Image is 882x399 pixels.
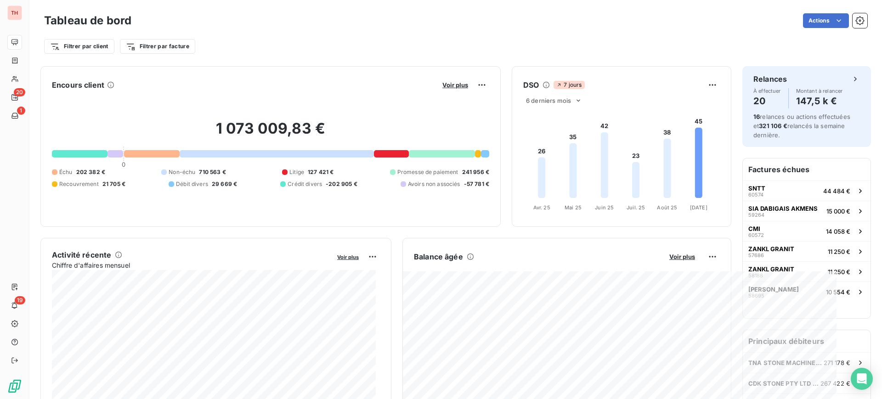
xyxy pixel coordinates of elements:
[753,113,760,120] span: 16
[554,81,584,89] span: 7 jours
[826,288,850,296] span: 10 554 €
[743,221,871,241] button: CMI6057214 058 €
[288,180,322,188] span: Crédit divers
[59,168,73,176] span: Échu
[796,94,843,108] h4: 147,5 k €
[14,88,25,96] span: 20
[851,368,873,390] div: Open Intercom Messenger
[657,204,677,211] tspan: Août 25
[748,192,763,197] span: 60574
[753,73,787,84] h6: Relances
[120,39,195,54] button: Filtrer par facture
[753,94,781,108] h4: 20
[102,180,125,188] span: 21 705 €
[823,187,850,195] span: 44 484 €
[523,79,539,90] h6: DSO
[52,260,331,270] span: Chiffre d'affaires mensuel
[52,249,111,260] h6: Activité récente
[669,253,695,260] span: Voir plus
[337,254,359,260] span: Voir plus
[440,81,471,89] button: Voir plus
[828,248,850,255] span: 11 250 €
[748,185,765,192] span: SNTT
[52,119,489,147] h2: 1 073 009,83 €
[442,81,468,89] span: Voir plus
[7,6,22,20] div: TH
[826,208,850,215] span: 15 000 €
[533,204,550,211] tspan: Avr. 25
[462,168,489,176] span: 241 956 €
[743,201,871,221] button: SIA DABIGAIS AKMENS5926415 000 €
[667,253,698,261] button: Voir plus
[289,168,304,176] span: Litige
[748,205,818,212] span: SIA DABIGAIS AKMENS
[826,228,850,235] span: 14 058 €
[743,158,871,180] h6: Factures échues
[397,168,458,176] span: Promesse de paiement
[743,180,871,201] button: SNTT6057444 484 €
[44,39,114,54] button: Filtrer par client
[753,113,850,139] span: relances ou actions effectuées et relancés la semaine dernière.
[308,168,334,176] span: 127 421 €
[408,180,460,188] span: Avoirs non associés
[824,359,850,366] span: 271 178 €
[59,180,99,188] span: Recouvrement
[565,204,582,211] tspan: Mai 25
[753,88,781,94] span: À effectuer
[690,204,707,211] tspan: [DATE]
[464,180,489,188] span: -57 781 €
[748,265,794,273] span: ZANKL GRANIT
[122,161,125,168] span: 0
[15,296,25,304] span: 19
[828,268,850,275] span: 11 250 €
[526,97,571,104] span: 6 derniers mois
[52,79,104,90] h6: Encours client
[76,168,105,176] span: 202 382 €
[414,251,463,262] h6: Balance âgée
[169,168,195,176] span: Non-échu
[748,225,760,232] span: CMI
[44,12,131,29] h3: Tableau de bord
[627,204,645,211] tspan: Juil. 25
[759,122,787,129] span: 321 106 €
[199,168,226,176] span: 710 563 €
[334,253,362,261] button: Voir plus
[803,13,849,28] button: Actions
[748,245,794,253] span: ZANKL GRANIT
[7,379,22,393] img: Logo LeanPay
[743,241,871,261] button: ZANKL GRANIT5768611 250 €
[796,88,843,94] span: Montant à relancer
[748,253,764,258] span: 57686
[748,212,764,218] span: 59264
[595,204,614,211] tspan: Juin 25
[17,107,25,115] span: 1
[748,232,764,238] span: 60572
[212,180,237,188] span: 29 669 €
[743,261,871,281] button: ZANKL GRANIT5818811 250 €
[176,180,208,188] span: Débit divers
[326,180,357,188] span: -202 905 €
